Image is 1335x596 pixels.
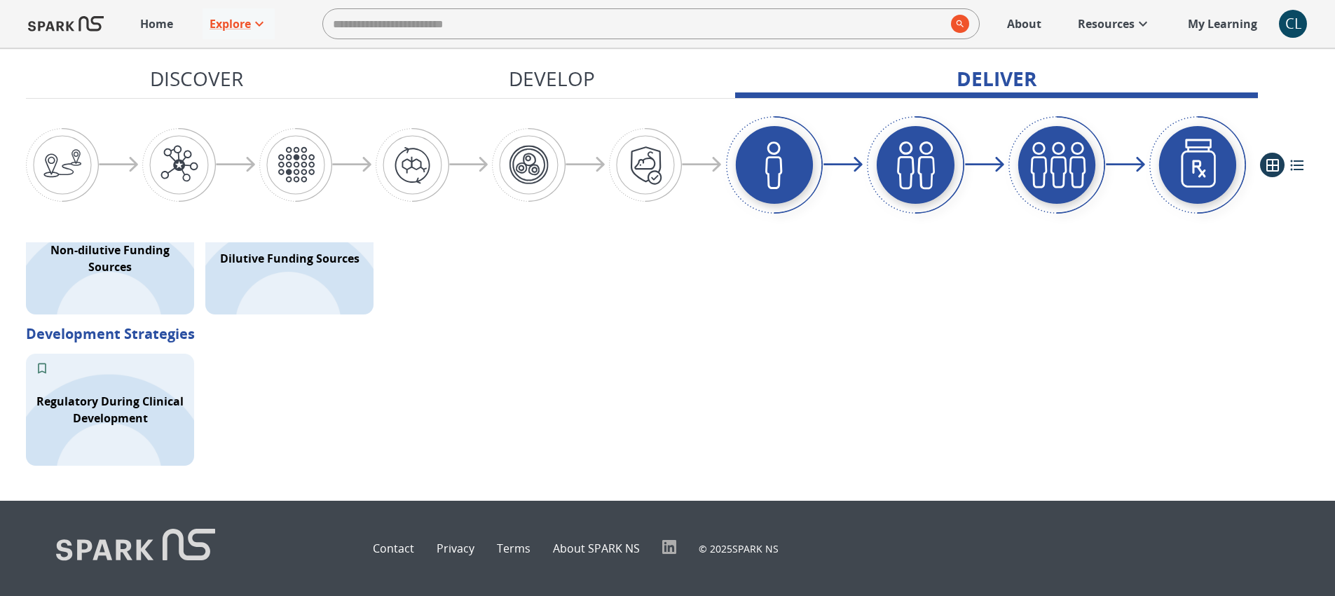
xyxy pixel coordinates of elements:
[150,64,243,93] p: Discover
[34,242,186,275] p: Non-dilutive Funding Sources
[26,116,1246,214] div: Graphic showing the progression through the Discover, Develop, and Deliver pipeline, highlighting...
[216,157,256,174] img: arrow-right
[203,8,275,39] a: Explore
[699,541,779,556] p: © 2025 SPARK NS
[1188,15,1257,32] p: My Learning
[210,15,251,32] p: Explore
[373,540,414,557] a: Contact
[1000,8,1048,39] a: About
[1260,153,1285,177] button: grid view
[26,354,194,466] div: SPARK NS branding pattern
[205,202,374,314] div: SPARK NS branding pattern
[28,7,104,41] img: Logo of SPARK at Stanford
[56,529,215,568] img: Logo of SPARK at Stanford
[682,157,722,174] img: arrow-right
[332,157,372,174] img: arrow-right
[140,15,173,32] p: Home
[1105,157,1145,174] img: arrow-right
[497,540,530,557] a: Terms
[1181,8,1265,39] a: My Learning
[823,157,863,174] img: arrow-right
[509,64,595,93] p: Develop
[26,324,1309,345] p: Development Strategies
[35,361,49,375] svg: Add to My Learning
[26,202,194,314] div: SPARK NS branding pattern
[1285,153,1309,177] button: list view
[1279,10,1307,38] div: CL
[437,540,474,557] a: Privacy
[133,8,180,39] a: Home
[945,9,969,39] button: search
[449,157,489,174] img: arrow-right
[1279,10,1307,38] button: account of current user
[1071,8,1158,39] a: Resources
[99,157,139,174] img: arrow-right
[566,157,605,174] img: arrow-right
[1007,15,1041,32] p: About
[220,250,360,267] p: Dilutive Funding Sources
[957,64,1036,93] p: Deliver
[964,157,1004,174] img: arrow-right
[34,393,186,427] p: Regulatory During Clinical Development
[553,540,640,557] a: About SPARK NS
[662,540,676,554] img: LinkedIn
[1078,15,1135,32] p: Resources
